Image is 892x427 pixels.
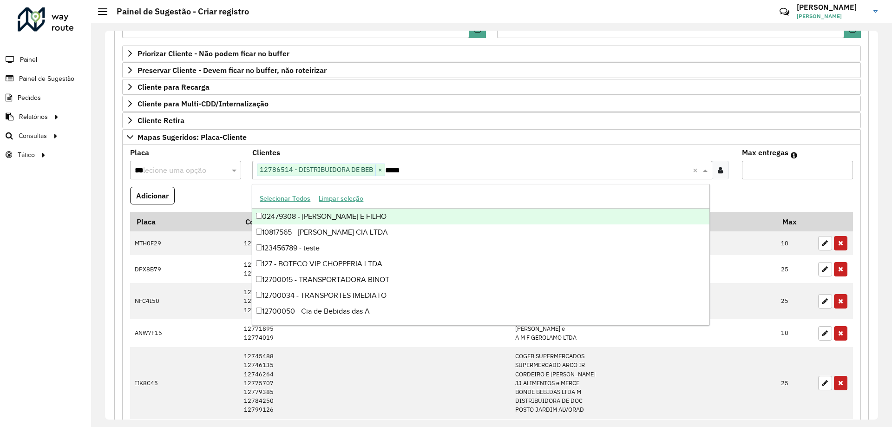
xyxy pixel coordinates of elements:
span: Cliente para Recarga [138,83,210,91]
div: 12700034 - TRANSPORTES IMEDIATO [252,288,709,303]
a: Cliente para Multi-CDD/Internalização [122,96,861,112]
h3: [PERSON_NAME] [797,3,866,12]
label: Placa [130,147,149,158]
em: Máximo de clientes que serão colocados na mesma rota com os clientes informados [791,151,797,159]
span: Painel [20,55,37,65]
span: Mapas Sugeridos: Placa-Cliente [138,133,247,141]
span: Cliente Retira [138,117,184,124]
button: Selecionar Todos [256,191,315,206]
th: Max [776,212,813,231]
div: 123456789 - teste [252,240,709,256]
td: ANW7F15 [130,319,239,347]
span: Painel de Sugestão [19,74,74,84]
td: 25 [776,255,813,282]
td: 12776420 12777045 12779129 [239,283,511,320]
a: Cliente para Recarga [122,79,861,95]
a: Contato Rápido [774,2,794,22]
div: 10817565 - [PERSON_NAME] CIA LTDA [252,224,709,240]
div: 12700015 - TRANSPORTADORA BINOT [252,272,709,288]
td: 25 [776,347,813,419]
td: 12771895 12774019 [239,319,511,347]
td: NFC4I50 [130,283,239,320]
a: Mapas Sugeridos: Placa-Cliente [122,129,861,145]
span: Cliente para Multi-CDD/Internalização [138,100,269,107]
span: 12786514 - DISTRIBUIDORA DE BEB [257,164,375,175]
td: 10 [776,319,813,347]
td: 25 [776,283,813,320]
label: Max entregas [742,147,788,158]
button: Limpar seleção [315,191,367,206]
th: Placa [130,212,239,231]
td: IIK8C45 [130,347,239,419]
span: Consultas [19,131,47,141]
td: 12785446 12787133 [239,255,511,282]
td: 10 [776,231,813,256]
a: Cliente Retira [122,112,861,128]
th: Código Cliente [239,212,511,231]
span: Tático [18,150,35,160]
td: [PERSON_NAME] e A M F GEROLAMO LTDA [511,319,776,347]
button: Adicionar [130,187,175,204]
td: COGEB SUPERMERCADOS SUPERMERCADO ARCO IR CORDEIRO E [PERSON_NAME] JJ ALIMENTOS e MERCE BONDE BEBI... [511,347,776,419]
ng-dropdown-panel: Options list [252,184,709,326]
td: MTH0F29 [130,231,239,256]
label: Clientes [252,147,280,158]
span: Clear all [693,164,701,176]
span: Relatórios [19,112,48,122]
span: Preservar Cliente - Devem ficar no buffer, não roteirizar [138,66,327,74]
a: Preservar Cliente - Devem ficar no buffer, não roteirizar [122,62,861,78]
td: 12782894 [239,231,511,256]
span: Pedidos [18,93,41,103]
div: 12700052 - [PERSON_NAME] S.A. - F. [GEOGRAPHIC_DATA] [252,319,709,335]
td: DPX8B79 [130,255,239,282]
div: 02479308 - [PERSON_NAME] E FILHO [252,209,709,224]
td: 12745488 12746135 12746264 12775707 12779385 12784250 12799126 [239,347,511,419]
div: 12700050 - Cia de Bebidas das A [252,303,709,319]
span: × [375,164,385,176]
a: Priorizar Cliente - Não podem ficar no buffer [122,46,861,61]
span: Priorizar Cliente - Não podem ficar no buffer [138,50,289,57]
div: 127 - BOTECO VIP CHOPPERIA LTDA [252,256,709,272]
span: [PERSON_NAME] [797,12,866,20]
h2: Painel de Sugestão - Criar registro [107,7,249,17]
